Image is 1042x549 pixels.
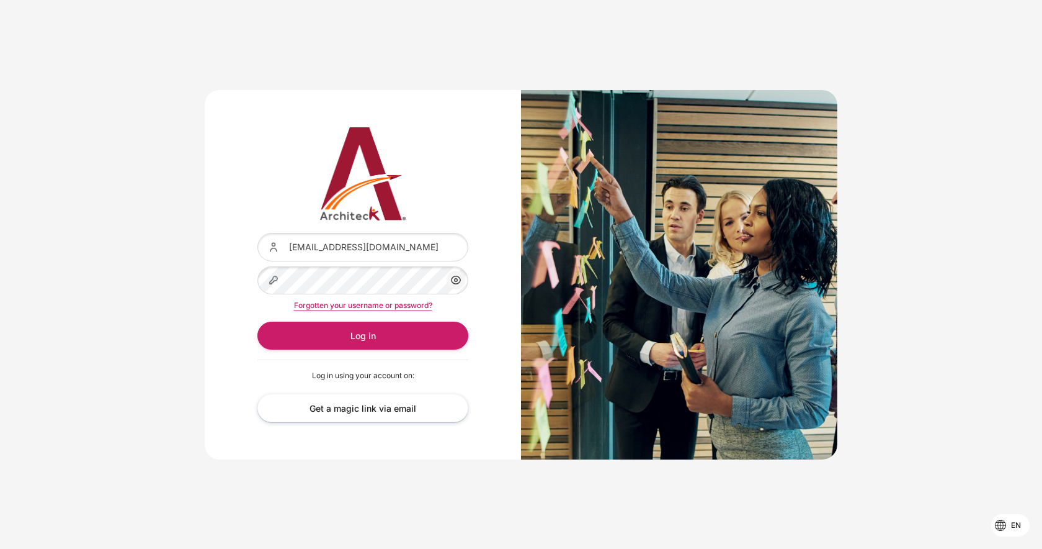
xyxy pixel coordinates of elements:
a: Get a magic link via email [257,394,468,422]
input: Username or email [257,233,468,261]
p: Log in using your account on: [257,370,468,381]
img: Architeck 12 [257,127,468,220]
a: Forgotten your username or password? [294,301,432,310]
a: Architeck 12 Architeck 12 [257,127,468,220]
button: Log in [257,322,468,350]
button: Languages [991,514,1030,537]
span: en [1011,520,1021,531]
